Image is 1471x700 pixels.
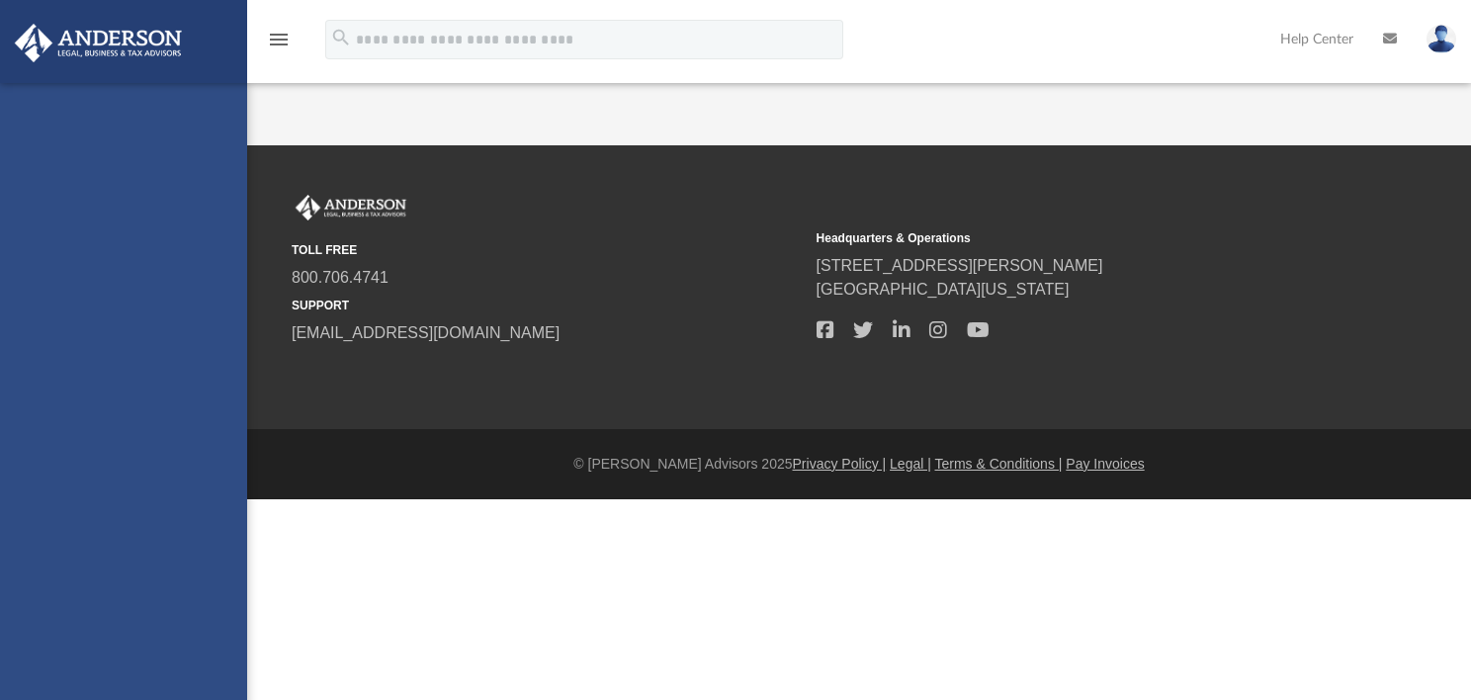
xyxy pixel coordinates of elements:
small: TOLL FREE [292,241,803,259]
small: Headquarters & Operations [817,229,1328,247]
img: Anderson Advisors Platinum Portal [9,24,188,62]
a: 800.706.4741 [292,269,389,286]
a: Pay Invoices [1066,456,1144,472]
a: Legal | [890,456,931,472]
img: Anderson Advisors Platinum Portal [292,195,410,220]
a: Privacy Policy | [793,456,887,472]
i: menu [267,28,291,51]
a: [EMAIL_ADDRESS][DOMAIN_NAME] [292,324,560,341]
a: [GEOGRAPHIC_DATA][US_STATE] [817,281,1070,298]
small: SUPPORT [292,297,803,314]
a: menu [267,38,291,51]
a: Terms & Conditions | [935,456,1063,472]
div: © [PERSON_NAME] Advisors 2025 [247,454,1471,475]
img: User Pic [1427,25,1456,53]
a: [STREET_ADDRESS][PERSON_NAME] [817,257,1103,274]
i: search [330,27,352,48]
